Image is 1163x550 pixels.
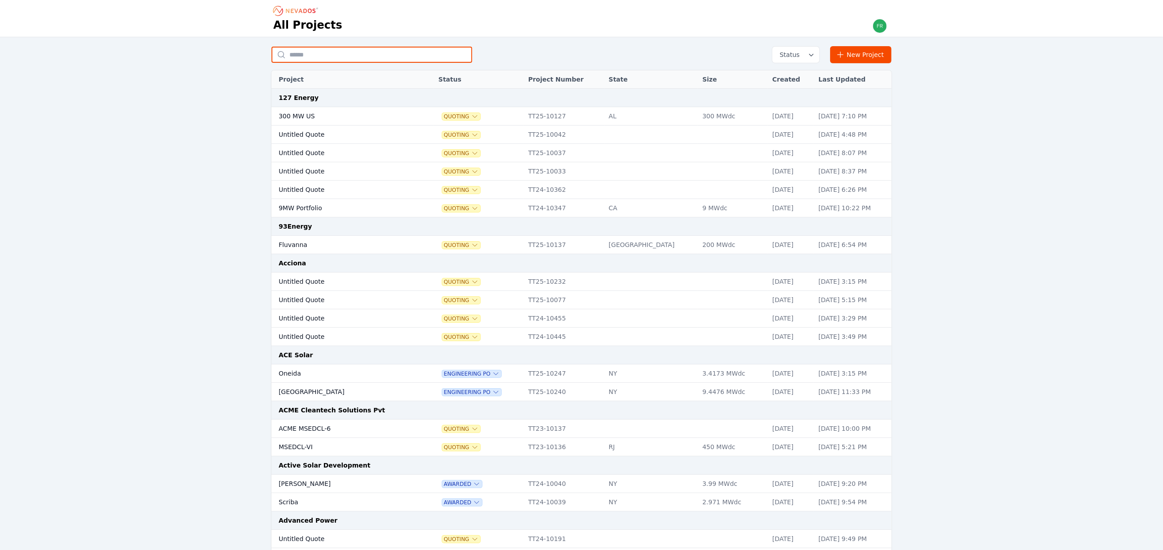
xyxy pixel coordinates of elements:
[524,328,604,346] td: TT24-10445
[524,383,604,401] td: TT25-10240
[814,107,892,126] td: [DATE] 7:10 PM
[524,291,604,309] td: TT25-10077
[814,70,892,89] th: Last Updated
[434,70,524,89] th: Status
[271,309,892,328] tr: Untitled QuoteQuotingTT24-10455[DATE][DATE] 3:29 PM
[273,4,321,18] nav: Breadcrumb
[768,328,814,346] td: [DATE]
[524,144,604,162] td: TT25-10037
[524,107,604,126] td: TT25-10127
[524,126,604,144] td: TT25-10042
[524,236,604,254] td: TT25-10137
[442,425,480,433] button: Quoting
[271,346,892,364] td: ACE Solar
[524,530,604,548] td: TT24-10191
[271,199,412,217] td: 9MW Portfolio
[604,475,698,493] td: NY
[524,438,604,456] td: TT23-10136
[768,420,814,438] td: [DATE]
[524,273,604,291] td: TT25-10232
[524,199,604,217] td: TT24-10347
[524,309,604,328] td: TT24-10455
[814,438,892,456] td: [DATE] 5:21 PM
[524,420,604,438] td: TT23-10137
[768,162,814,181] td: [DATE]
[271,162,412,181] td: Untitled Quote
[442,536,480,543] button: Quoting
[442,150,480,157] button: Quoting
[271,383,892,401] tr: [GEOGRAPHIC_DATA]Engineering POTT25-10240NY9.4476 MWdc[DATE][DATE] 11:33 PM
[768,199,814,217] td: [DATE]
[768,70,814,89] th: Created
[524,475,604,493] td: TT24-10040
[814,144,892,162] td: [DATE] 8:07 PM
[442,278,480,286] button: Quoting
[442,389,501,396] span: Engineering PO
[271,144,412,162] td: Untitled Quote
[814,273,892,291] td: [DATE] 3:15 PM
[271,236,892,254] tr: FluvannaQuotingTT25-10137[GEOGRAPHIC_DATA]200 MWdc[DATE][DATE] 6:54 PM
[271,328,412,346] td: Untitled Quote
[768,309,814,328] td: [DATE]
[604,199,698,217] td: CA
[271,217,892,236] td: 93Energy
[814,475,892,493] td: [DATE] 9:20 PM
[442,168,480,175] span: Quoting
[271,364,412,383] td: Oneida
[698,236,768,254] td: 200 MWdc
[524,364,604,383] td: TT25-10247
[442,242,480,249] span: Quoting
[698,475,768,493] td: 3.99 MWdc
[442,333,480,341] button: Quoting
[271,273,412,291] td: Untitled Quote
[271,401,892,420] td: ACME Cleantech Solutions Pvt
[442,370,501,377] button: Engineering PO
[768,236,814,254] td: [DATE]
[768,126,814,144] td: [DATE]
[814,364,892,383] td: [DATE] 3:15 PM
[776,50,800,59] span: Status
[768,493,814,511] td: [DATE]
[442,186,480,194] button: Quoting
[271,420,412,438] td: ACME MSEDCL-6
[271,530,412,548] td: Untitled Quote
[768,364,814,383] td: [DATE]
[604,383,698,401] td: NY
[442,113,480,120] button: Quoting
[698,107,768,126] td: 300 MWdc
[271,126,892,144] tr: Untitled QuoteQuotingTT25-10042[DATE][DATE] 4:48 PM
[768,107,814,126] td: [DATE]
[442,481,482,488] button: Awarded
[271,328,892,346] tr: Untitled QuoteQuotingTT24-10445[DATE][DATE] 3:49 PM
[271,181,892,199] tr: Untitled QuoteQuotingTT24-10362[DATE][DATE] 6:26 PM
[271,383,412,401] td: [GEOGRAPHIC_DATA]
[273,18,342,32] h1: All Projects
[271,291,412,309] td: Untitled Quote
[442,205,480,212] button: Quoting
[604,364,698,383] td: NY
[442,444,480,451] span: Quoting
[271,475,412,493] td: [PERSON_NAME]
[873,19,887,33] img: frida.manzo@nevados.solar
[604,493,698,511] td: NY
[698,199,768,217] td: 9 MWdc
[772,47,819,63] button: Status
[442,297,480,304] span: Quoting
[271,420,892,438] tr: ACME MSEDCL-6QuotingTT23-10137[DATE][DATE] 10:00 PM
[814,420,892,438] td: [DATE] 10:00 PM
[604,438,698,456] td: RJ
[271,438,892,456] tr: MSEDCL-VIQuotingTT23-10136RJ450 MWdc[DATE][DATE] 5:21 PM
[768,475,814,493] td: [DATE]
[814,309,892,328] td: [DATE] 3:29 PM
[814,328,892,346] td: [DATE] 3:49 PM
[814,383,892,401] td: [DATE] 11:33 PM
[271,493,412,511] td: Scriba
[271,89,892,107] td: 127 Energy
[442,315,480,322] button: Quoting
